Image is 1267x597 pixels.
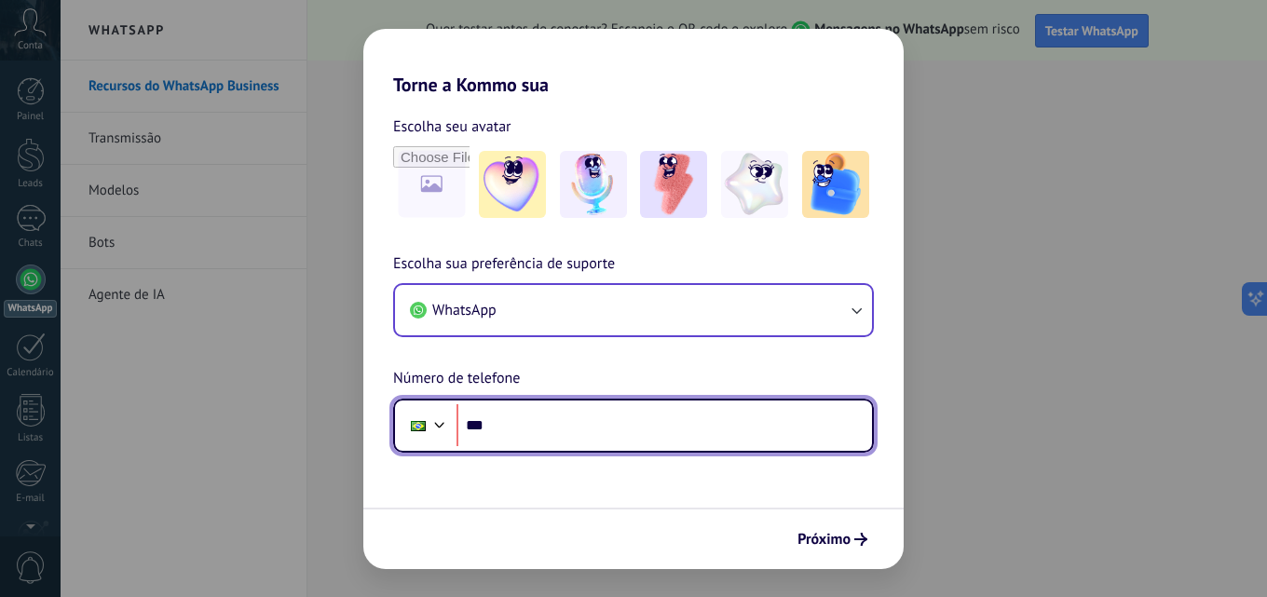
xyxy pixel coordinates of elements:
[393,367,520,391] span: Número de telefone
[721,151,788,218] img: -4.jpeg
[479,151,546,218] img: -1.jpeg
[432,301,497,319] span: WhatsApp
[640,151,707,218] img: -3.jpeg
[393,252,615,277] span: Escolha sua preferência de suporte
[797,533,851,546] span: Próximo
[789,523,876,555] button: Próximo
[395,285,872,335] button: WhatsApp
[401,406,436,445] div: Brazil: + 55
[802,151,869,218] img: -5.jpeg
[393,115,511,139] span: Escolha seu avatar
[560,151,627,218] img: -2.jpeg
[363,29,904,96] h2: Torne a Kommo sua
